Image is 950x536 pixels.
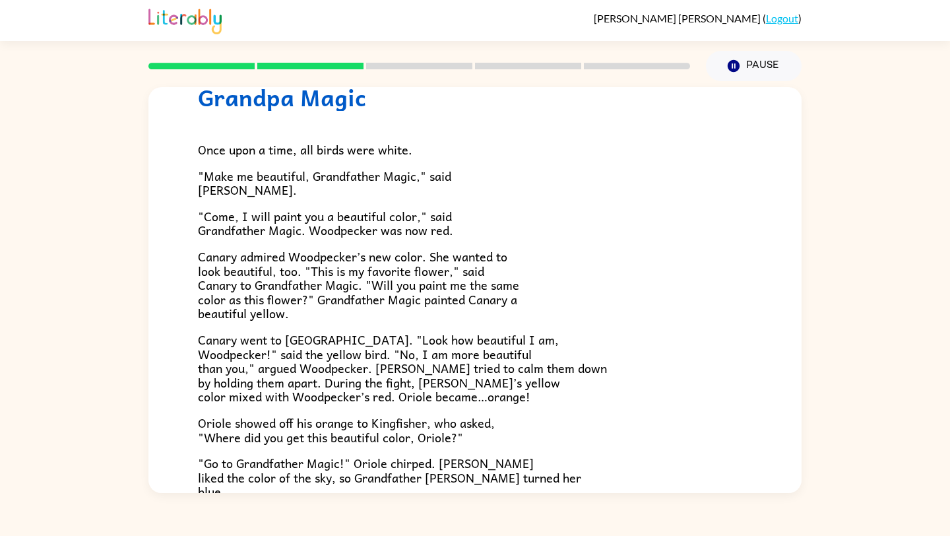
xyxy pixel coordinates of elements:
[594,12,763,24] span: [PERSON_NAME] [PERSON_NAME]
[706,51,802,81] button: Pause
[198,207,453,240] span: "Come, I will paint you a beautiful color," said Grandfather Magic. Woodpecker was now red.
[148,5,222,34] img: Literably
[198,140,412,159] span: Once upon a time, all birds were white.
[198,330,607,406] span: Canary went to [GEOGRAPHIC_DATA]. "Look how beautiful I am, Woodpecker!" said the yellow bird. "N...
[198,247,519,323] span: Canary admired Woodpecker’s new color. She wanted to look beautiful, too. "This is my favorite fl...
[766,12,798,24] a: Logout
[594,12,802,24] div: ( )
[198,453,581,501] span: "Go to Grandfather Magic!" Oriole chirped. [PERSON_NAME] liked the color of the sky, so Grandfath...
[198,166,451,200] span: "Make me beautiful, Grandfather Magic," said [PERSON_NAME].
[198,413,495,447] span: Oriole showed off his orange to Kingfisher, who asked, "Where did you get this beautiful color, O...
[198,84,752,111] h1: Grandpa Magic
